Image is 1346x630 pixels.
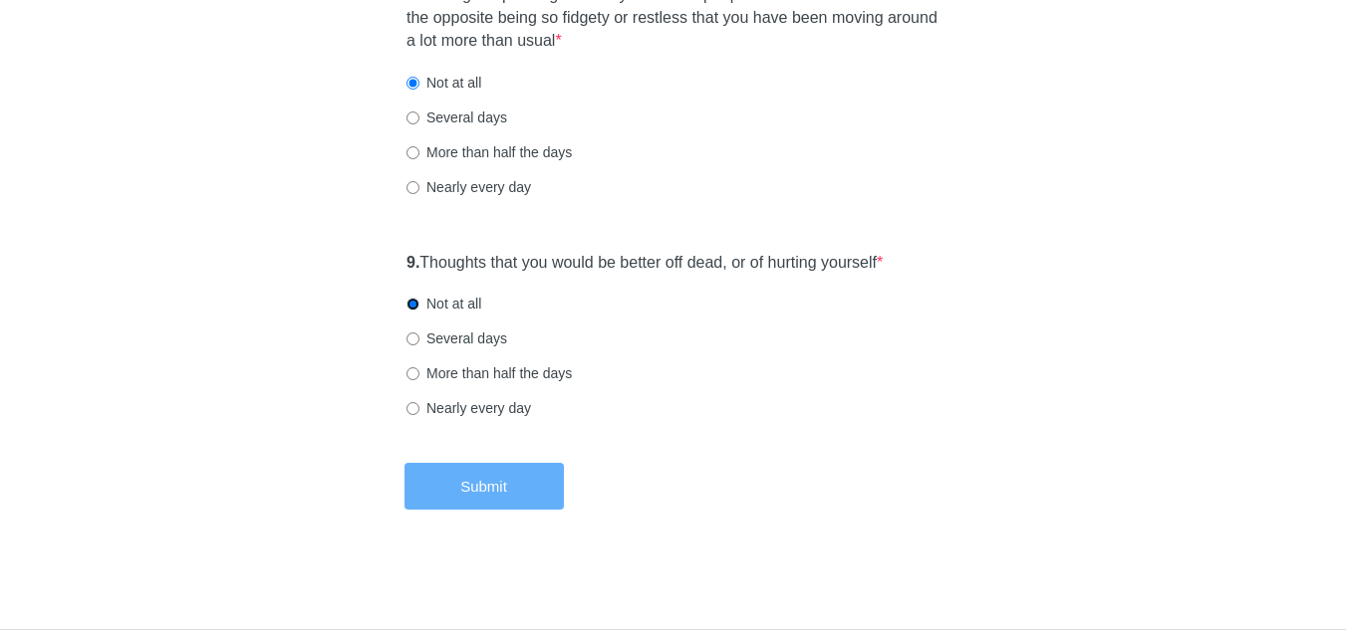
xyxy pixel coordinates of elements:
[406,142,572,162] label: More than half the days
[406,328,507,348] label: Several days
[406,254,419,271] strong: 9.
[406,146,419,159] input: More than half the days
[404,463,564,510] button: Submit
[406,77,419,90] input: Not at all
[406,252,883,275] label: Thoughts that you would be better off dead, or of hurting yourself
[406,332,419,345] input: Several days
[406,298,419,311] input: Not at all
[406,367,419,380] input: More than half the days
[406,181,419,194] input: Nearly every day
[406,363,572,383] label: More than half the days
[406,402,419,415] input: Nearly every day
[406,398,531,418] label: Nearly every day
[406,107,507,127] label: Several days
[406,177,531,197] label: Nearly every day
[406,294,481,314] label: Not at all
[406,111,419,124] input: Several days
[406,73,481,93] label: Not at all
